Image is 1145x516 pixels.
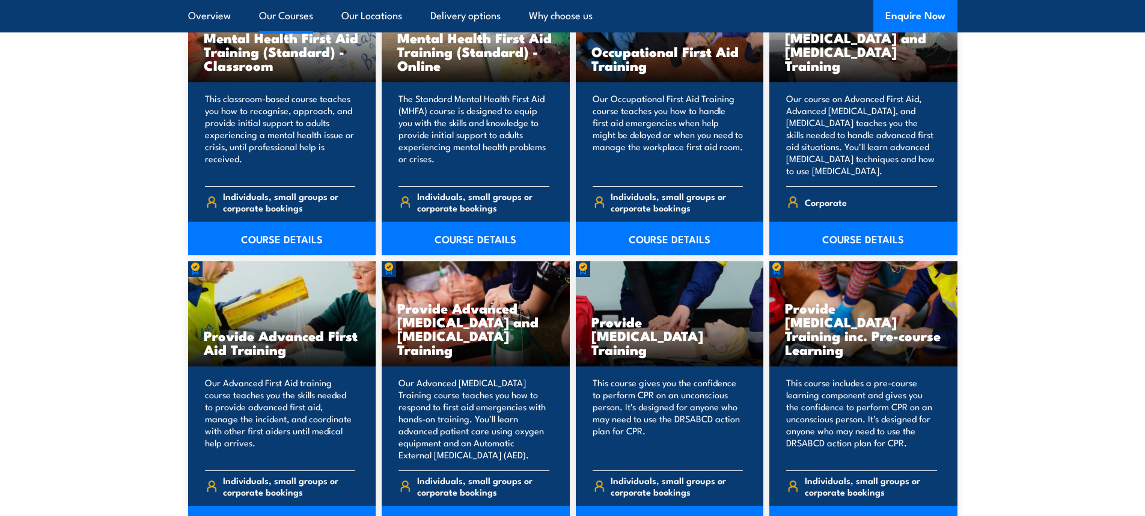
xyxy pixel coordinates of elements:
[223,190,355,213] span: Individuals, small groups or corporate bookings
[576,222,764,255] a: COURSE DETAILS
[188,222,376,255] a: COURSE DETAILS
[417,475,549,497] span: Individuals, small groups or corporate bookings
[397,301,554,356] h3: Provide Advanced [MEDICAL_DATA] and [MEDICAL_DATA] Training
[223,475,355,497] span: Individuals, small groups or corporate bookings
[398,93,549,177] p: The Standard Mental Health First Aid (MHFA) course is designed to equip you with the skills and k...
[591,315,748,356] h3: Provide [MEDICAL_DATA] Training
[593,377,743,461] p: This course gives you the confidence to perform CPR on an unconscious person. It's designed for a...
[611,190,743,213] span: Individuals, small groups or corporate bookings
[204,329,361,356] h3: Provide Advanced First Aid Training
[417,190,549,213] span: Individuals, small groups or corporate bookings
[769,222,957,255] a: COURSE DETAILS
[786,93,937,177] p: Our course on Advanced First Aid, Advanced [MEDICAL_DATA], and [MEDICAL_DATA] teaches you the ski...
[785,3,942,72] h3: Provide Advanced First Aid, Advanced [MEDICAL_DATA] and [MEDICAL_DATA] Training
[397,31,554,72] h3: Mental Health First Aid Training (Standard) - Online
[786,377,937,461] p: This course includes a pre-course learning component and gives you the confidence to perform CPR ...
[611,475,743,497] span: Individuals, small groups or corporate bookings
[805,193,847,211] span: Corporate
[591,44,748,72] h3: Occupational First Aid Training
[382,222,570,255] a: COURSE DETAILS
[204,31,361,72] h3: Mental Health First Aid Training (Standard) - Classroom
[593,93,743,177] p: Our Occupational First Aid Training course teaches you how to handle first aid emergencies when h...
[805,475,937,497] span: Individuals, small groups or corporate bookings
[785,301,942,356] h3: Provide [MEDICAL_DATA] Training inc. Pre-course Learning
[205,377,356,461] p: Our Advanced First Aid training course teaches you the skills needed to provide advanced first ai...
[398,377,549,461] p: Our Advanced [MEDICAL_DATA] Training course teaches you how to respond to first aid emergencies w...
[205,93,356,177] p: This classroom-based course teaches you how to recognise, approach, and provide initial support t...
